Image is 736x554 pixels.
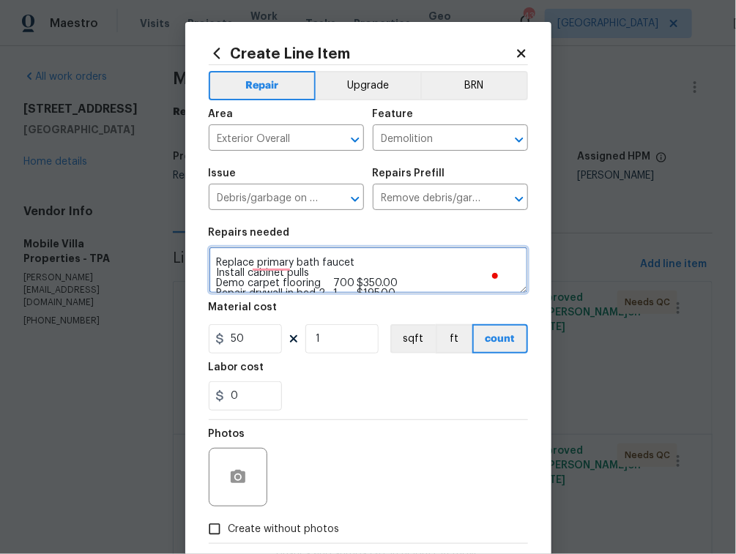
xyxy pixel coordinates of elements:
button: BRN [420,71,528,100]
span: Create without photos [228,522,340,537]
h5: Issue [209,168,237,179]
h5: Repairs Prefill [373,168,445,179]
button: Open [345,130,365,150]
button: count [472,324,528,353]
h5: Labor cost [209,362,264,373]
button: Repair [209,71,316,100]
button: ft [436,324,472,353]
button: Open [509,189,529,209]
h5: Photos [209,429,245,439]
textarea: To enrich screen reader interactions, please activate Accessibility in Grammarly extension settings [209,247,528,293]
button: Open [345,189,365,209]
h5: Area [209,109,234,119]
button: sqft [390,324,436,353]
h5: Feature [373,109,414,119]
h5: Material cost [209,302,278,312]
button: Open [509,130,529,150]
h5: Repairs needed [209,228,290,238]
h2: Create Line Item [209,45,515,61]
button: Upgrade [316,71,420,100]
